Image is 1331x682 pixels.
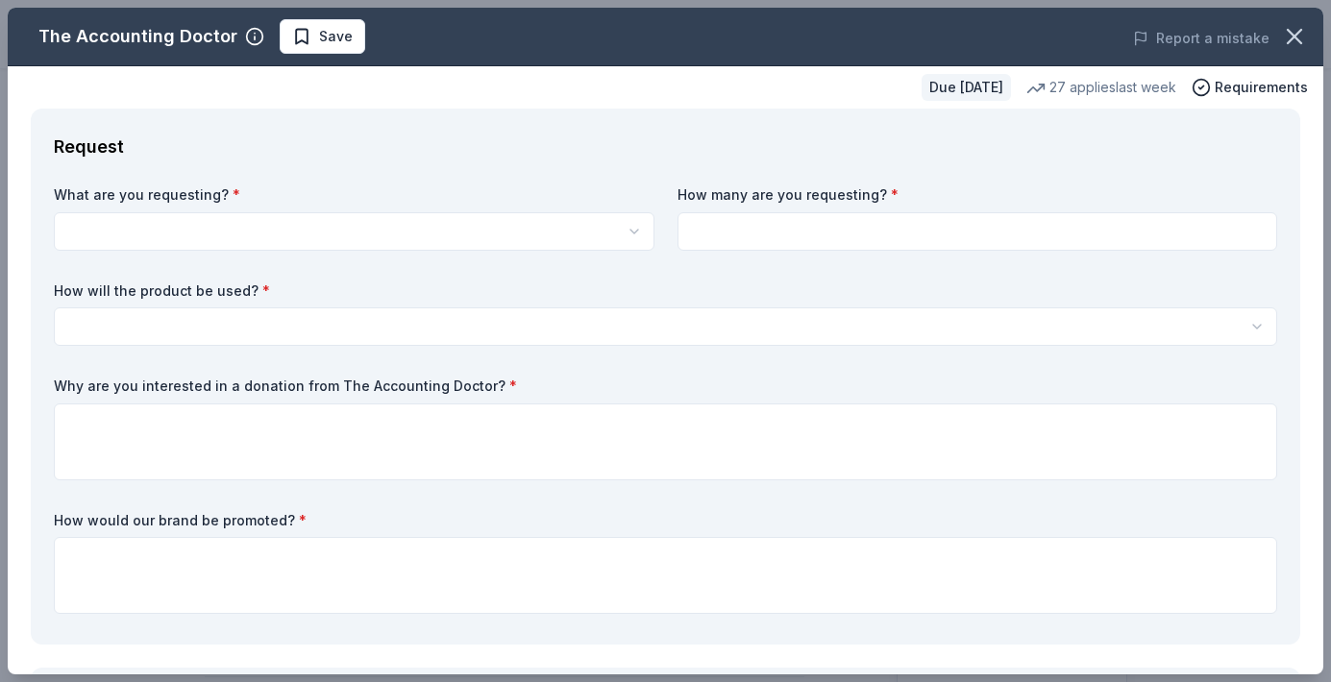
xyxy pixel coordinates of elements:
[54,132,1277,162] div: Request
[319,25,353,48] span: Save
[280,19,365,54] button: Save
[54,377,1277,396] label: Why are you interested in a donation from The Accounting Doctor?
[1192,76,1308,99] button: Requirements
[1133,27,1269,50] button: Report a mistake
[38,21,237,52] div: The Accounting Doctor
[1026,76,1176,99] div: 27 applies last week
[54,511,1277,530] label: How would our brand be promoted?
[54,185,654,205] label: What are you requesting?
[1215,76,1308,99] span: Requirements
[678,185,1278,205] label: How many are you requesting?
[922,74,1011,101] div: Due [DATE]
[54,281,1277,301] label: How will the product be used?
